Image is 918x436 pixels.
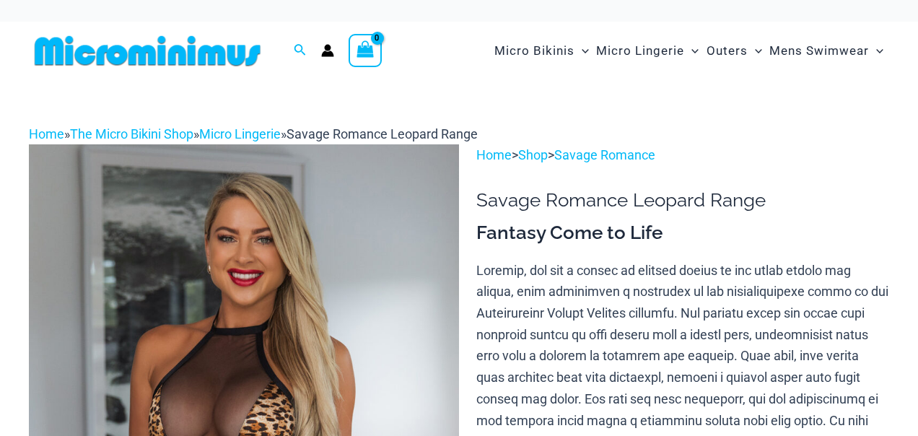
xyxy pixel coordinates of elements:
a: Home [29,126,64,141]
span: Menu Toggle [684,32,699,69]
a: Mens SwimwearMenu ToggleMenu Toggle [766,29,887,73]
span: Menu Toggle [748,32,762,69]
span: » » » [29,126,478,141]
a: The Micro Bikini Shop [70,126,193,141]
a: Micro LingerieMenu ToggleMenu Toggle [593,29,702,73]
img: MM SHOP LOGO FLAT [29,35,266,67]
a: Micro Lingerie [199,126,281,141]
span: Micro Bikinis [494,32,574,69]
span: Outers [707,32,748,69]
a: View Shopping Cart, empty [349,34,382,67]
p: > > [476,144,889,166]
span: Mens Swimwear [769,32,869,69]
a: OutersMenu ToggleMenu Toggle [703,29,766,73]
a: Shop [518,147,548,162]
span: Micro Lingerie [596,32,684,69]
a: Account icon link [321,44,334,57]
span: Menu Toggle [869,32,883,69]
a: Home [476,147,512,162]
h3: Fantasy Come to Life [476,221,889,245]
span: Savage Romance Leopard Range [287,126,478,141]
a: Micro BikinisMenu ToggleMenu Toggle [491,29,593,73]
span: Menu Toggle [574,32,589,69]
a: Search icon link [294,42,307,60]
h1: Savage Romance Leopard Range [476,189,889,212]
nav: Site Navigation [489,27,889,75]
a: Savage Romance [554,147,655,162]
